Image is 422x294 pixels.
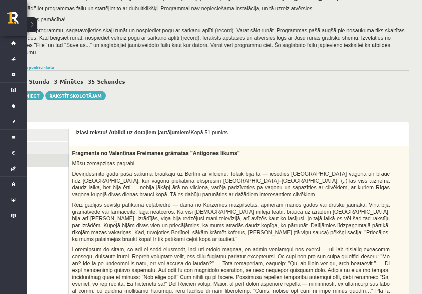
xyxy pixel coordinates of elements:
[54,77,57,85] span: 3
[7,7,344,14] body: Editor, wiswyg-editor-user-answer-47433853876520
[72,171,390,197] span: Deviņdesmito gadu pašā sākumā braukāju uz Berlīni ar vilcienu. Tolaik bija tā — iesēdies [GEOGRAP...
[72,202,390,242] span: Reiz gadījās sevišķi patīkama ceļabiedre — dāma no Kurzemes mazpilsētas, apmēram manos gados vai ...
[7,7,344,14] body: Editor, wiswyg-editor-user-answer-47433853956500
[88,77,95,85] span: 35
[13,28,405,55] span: Startējiet programmu, sagatavojieties skaļi runāt un nospiediet pogu ar sarkanu aplīti (record). ...
[75,130,190,135] span: Izlasi tekstu! Atbildi uz dotajiem jautājumiem!
[72,161,134,166] span: Mūsu zemapziņas pagrabi
[15,91,44,100] button: Iesniegt
[60,77,83,85] span: Minūtes
[7,7,344,14] body: Editor, wiswyg-editor-user-answer-47433854357320
[29,77,49,85] span: Stunda
[7,12,27,28] a: Rīgas 1. Tālmācības vidusskola
[72,150,240,156] span: Fragments no Valentīnas Freimanes grāmatas "Antigones likums"
[190,130,228,135] span: Kopā 51 punkts
[13,65,54,70] a: Parādīt punktu skalu
[7,7,344,58] body: Editor, wiswyg-editor-user-answer-47433854141060
[45,91,106,100] a: Rakstīt skolotājam
[13,17,66,22] span: Lietošanas pamācība!
[97,77,125,85] span: Sekundes
[13,6,314,11] span: Lejuplādējiet programmas failu un startējiet to ar dubultklikšķi. Programmai nav nepieciešama ins...
[7,7,344,14] body: Editor, wiswyg-editor-user-answer-47433854221000
[7,7,344,14] body: Editor, wiswyg-editor-user-answer-47433854052920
